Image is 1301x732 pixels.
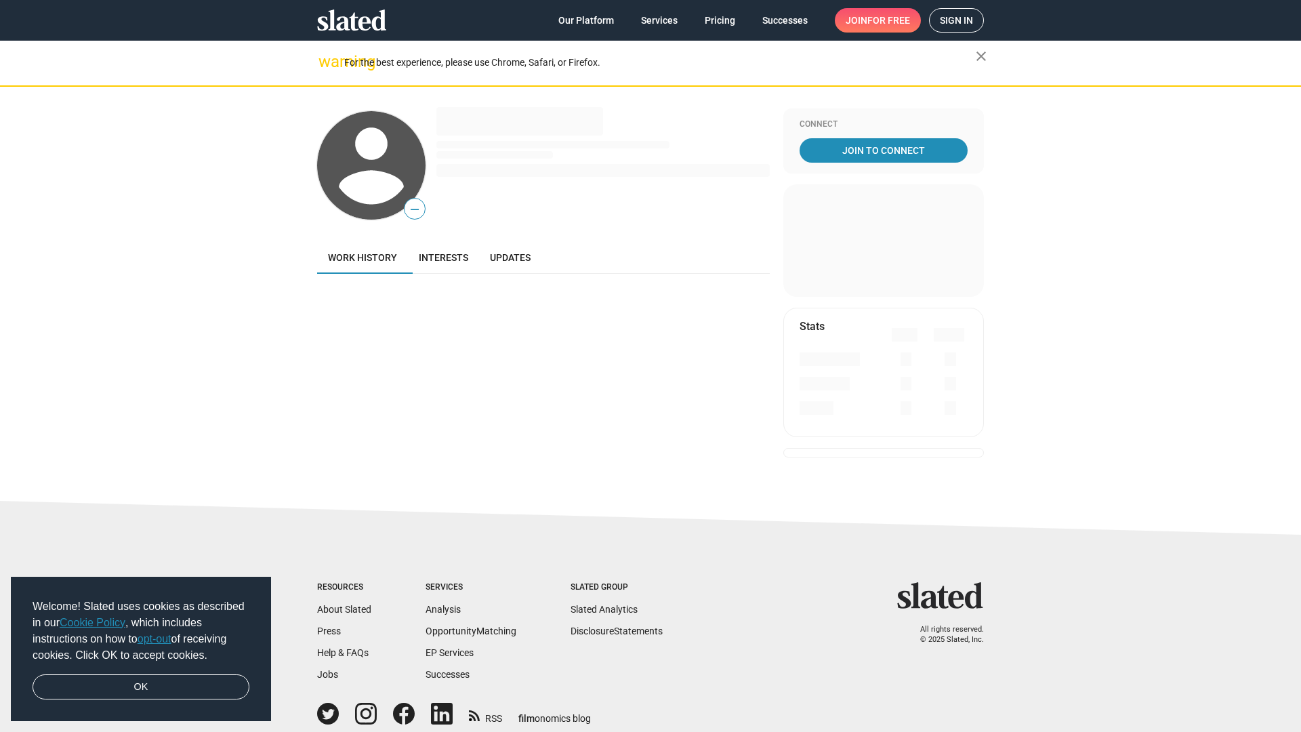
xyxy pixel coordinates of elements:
[940,9,973,32] span: Sign in
[318,54,335,70] mat-icon: warning
[426,647,474,658] a: EP Services
[694,8,746,33] a: Pricing
[317,626,341,636] a: Press
[426,582,516,593] div: Services
[479,241,541,274] a: Updates
[630,8,688,33] a: Services
[800,119,968,130] div: Connect
[405,201,425,218] span: —
[518,713,535,724] span: film
[751,8,819,33] a: Successes
[426,604,461,615] a: Analysis
[558,8,614,33] span: Our Platform
[469,704,502,725] a: RSS
[867,8,910,33] span: for free
[33,598,249,664] span: Welcome! Slated uses cookies as described in our , which includes instructions on how to of recei...
[60,617,125,628] a: Cookie Policy
[317,582,371,593] div: Resources
[344,54,976,72] div: For the best experience, please use Chrome, Safari, or Firefox.
[317,604,371,615] a: About Slated
[419,252,468,263] span: Interests
[317,647,369,658] a: Help & FAQs
[328,252,397,263] span: Work history
[973,48,989,64] mat-icon: close
[571,626,663,636] a: DisclosureStatements
[426,626,516,636] a: OpportunityMatching
[800,138,968,163] a: Join To Connect
[906,625,984,645] p: All rights reserved. © 2025 Slated, Inc.
[408,241,479,274] a: Interests
[800,319,825,333] mat-card-title: Stats
[705,8,735,33] span: Pricing
[571,604,638,615] a: Slated Analytics
[762,8,808,33] span: Successes
[317,241,408,274] a: Work history
[835,8,921,33] a: Joinfor free
[138,633,171,645] a: opt-out
[929,8,984,33] a: Sign in
[33,674,249,700] a: dismiss cookie message
[426,669,470,680] a: Successes
[571,582,663,593] div: Slated Group
[846,8,910,33] span: Join
[548,8,625,33] a: Our Platform
[518,701,591,725] a: filmonomics blog
[11,577,271,722] div: cookieconsent
[317,669,338,680] a: Jobs
[490,252,531,263] span: Updates
[802,138,965,163] span: Join To Connect
[641,8,678,33] span: Services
